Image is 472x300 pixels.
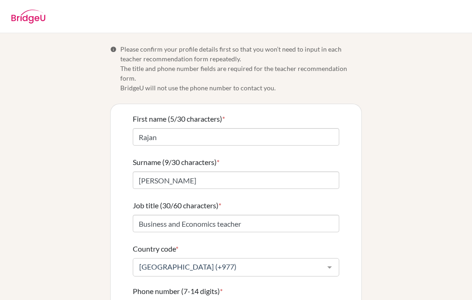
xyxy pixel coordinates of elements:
label: Surname (9/30 characters) [133,157,219,168]
input: Enter your first name [133,128,339,146]
label: Phone number (7-14 digits) [133,286,223,297]
span: [GEOGRAPHIC_DATA] (+977) [137,262,320,271]
label: First name (5/30 characters) [133,113,225,124]
label: Country code [133,243,178,254]
input: Enter your surname [133,171,339,189]
label: Job title (30/60 characters) [133,200,221,211]
span: Info [110,46,117,53]
img: BridgeU logo [11,10,46,24]
span: Please confirm your profile details first so that you won’t need to input in each teacher recomme... [120,44,362,93]
input: Enter your job title [133,215,339,232]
